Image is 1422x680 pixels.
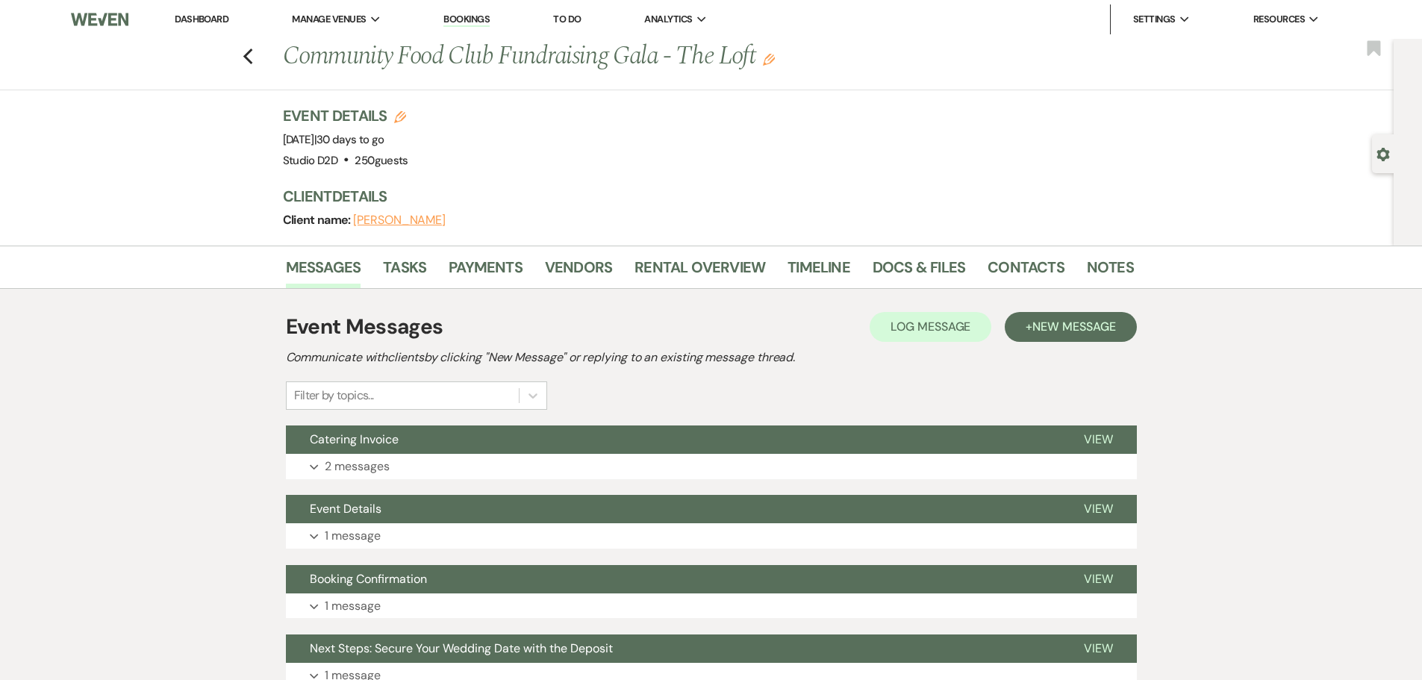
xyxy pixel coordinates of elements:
span: Log Message [891,319,970,334]
a: To Do [553,13,581,25]
a: Rental Overview [634,255,765,288]
a: Timeline [788,255,850,288]
button: Event Details [286,495,1060,523]
a: Vendors [545,255,612,288]
button: Edit [763,52,775,66]
span: View [1084,431,1113,447]
a: Bookings [443,13,490,27]
button: [PERSON_NAME] [353,214,446,226]
span: Analytics [644,12,692,27]
span: 250 guests [355,153,408,168]
a: Docs & Files [873,255,965,288]
button: Next Steps: Secure Your Wedding Date with the Deposit [286,634,1060,663]
a: Dashboard [175,13,228,25]
h1: Event Messages [286,311,443,343]
button: View [1060,565,1137,593]
button: View [1060,425,1137,454]
button: Booking Confirmation [286,565,1060,593]
button: View [1060,495,1137,523]
button: +New Message [1005,312,1136,342]
button: Open lead details [1376,146,1390,160]
h3: Event Details [283,105,408,126]
span: [DATE] [283,132,384,147]
a: Payments [449,255,523,288]
span: Booking Confirmation [310,571,427,587]
span: Event Details [310,501,381,517]
span: View [1084,571,1113,587]
h3: Client Details [283,186,1119,207]
span: | [314,132,384,147]
img: Weven Logo [71,4,128,35]
span: 30 days to go [316,132,384,147]
button: 2 messages [286,454,1137,479]
a: Contacts [988,255,1064,288]
p: 1 message [325,526,381,546]
span: View [1084,501,1113,517]
h2: Communicate with clients by clicking "New Message" or replying to an existing message thread. [286,349,1137,366]
a: Messages [286,255,361,288]
span: Studio D2D [283,153,338,168]
h1: Community Food Club Fundraising Gala - The Loft [283,39,952,75]
button: Catering Invoice [286,425,1060,454]
span: Resources [1253,12,1305,27]
button: 1 message [286,523,1137,549]
span: Next Steps: Secure Your Wedding Date with the Deposit [310,640,613,656]
span: Client name: [283,212,354,228]
span: Manage Venues [292,12,366,27]
span: Catering Invoice [310,431,399,447]
div: Filter by topics... [294,387,374,405]
p: 1 message [325,596,381,616]
button: Log Message [870,312,991,342]
span: View [1084,640,1113,656]
span: Settings [1133,12,1176,27]
button: View [1060,634,1137,663]
span: New Message [1032,319,1115,334]
button: 1 message [286,593,1137,619]
a: Notes [1087,255,1134,288]
p: 2 messages [325,457,390,476]
a: Tasks [383,255,426,288]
